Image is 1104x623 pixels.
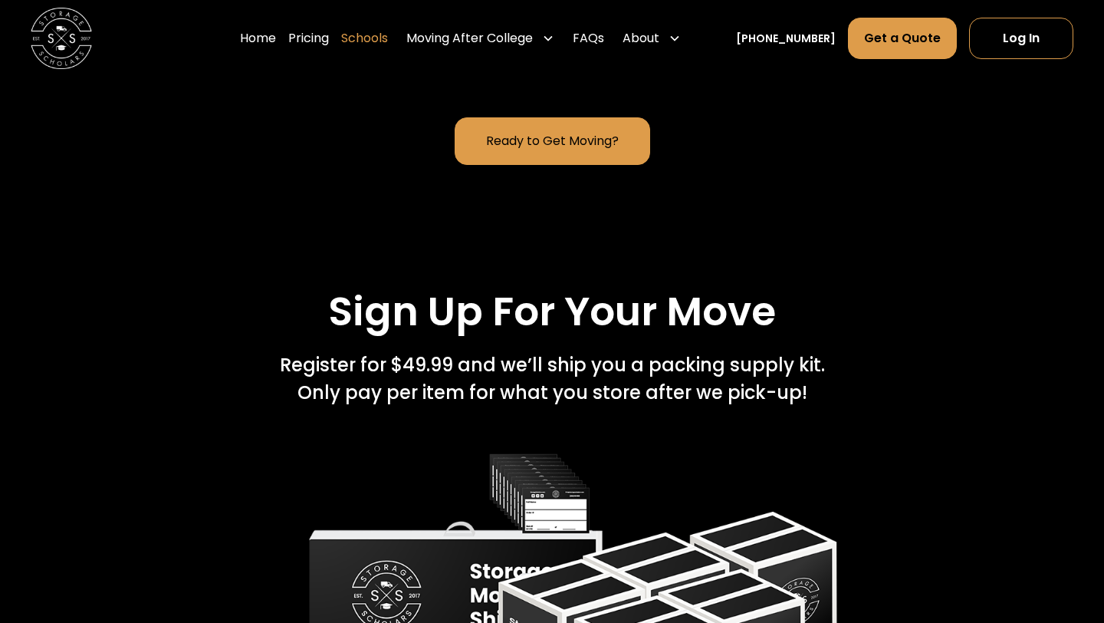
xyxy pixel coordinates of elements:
div: Moving After College [406,29,533,48]
a: Pricing [288,17,329,60]
a: Log In [969,18,1073,59]
img: Storage Scholars main logo [31,8,92,69]
a: Get a Quote [848,18,957,59]
a: home [31,8,92,69]
a: Ready to Get Moving? [455,117,650,165]
div: Moving After College [400,17,560,60]
div: About [623,29,659,48]
h2: Sign Up For Your Move [328,288,776,335]
a: [PHONE_NUMBER] [736,31,836,47]
div: About [616,17,687,60]
div: Register for $49.99 and we’ll ship you a packing supply kit. Only pay per item for what you store... [280,351,825,407]
a: FAQs [573,17,604,60]
a: Home [240,17,276,60]
a: Schools [341,17,388,60]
